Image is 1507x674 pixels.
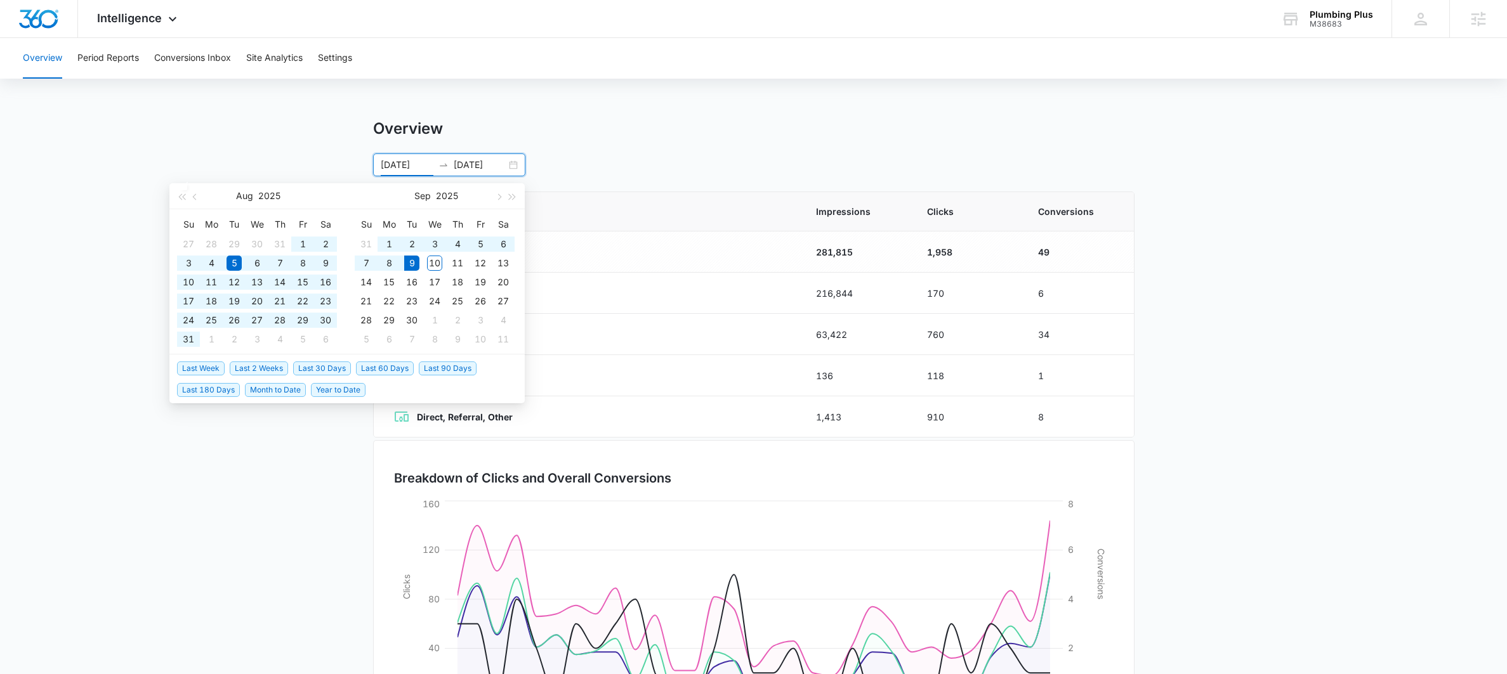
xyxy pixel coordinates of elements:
td: 2025-09-08 [378,254,400,273]
span: Impressions [816,205,897,218]
td: 2025-09-06 [492,235,515,254]
input: End date [454,158,506,172]
div: 5 [473,237,488,252]
td: 49 [1023,231,1134,273]
td: 2025-08-13 [246,273,268,292]
td: 136 [801,355,912,396]
div: 20 [249,294,265,309]
div: 30 [318,313,333,328]
div: 16 [404,275,419,290]
td: 2025-10-01 [423,311,446,330]
div: 5 [359,332,374,347]
h3: Breakdown of Clicks and Overall Conversions [394,469,671,488]
div: 25 [204,313,219,328]
div: 3 [427,237,442,252]
div: 27 [181,237,196,252]
div: account id [1310,20,1373,29]
span: swap-right [438,160,449,170]
td: 2025-09-27 [492,292,515,311]
div: 22 [381,294,397,309]
div: 10 [181,275,196,290]
div: 13 [249,275,265,290]
div: 28 [359,313,374,328]
td: 2025-09-12 [469,254,492,273]
button: 2025 [436,183,458,209]
div: 29 [227,237,242,252]
div: 10 [427,256,442,271]
td: 2025-10-03 [469,311,492,330]
td: 2025-08-11 [200,273,223,292]
td: 2025-09-16 [400,273,423,292]
div: 23 [404,294,419,309]
div: 12 [227,275,242,290]
td: 1 [1023,355,1134,396]
td: 2025-09-02 [223,330,246,349]
div: 11 [204,275,219,290]
button: Sep [414,183,431,209]
div: 26 [227,313,242,328]
div: 30 [249,237,265,252]
div: 9 [318,256,333,271]
td: 2025-09-13 [492,254,515,273]
td: 2025-10-11 [492,330,515,349]
td: 2025-08-24 [177,311,200,330]
td: 2025-08-26 [223,311,246,330]
td: 2025-09-01 [378,235,400,254]
div: 17 [427,275,442,290]
th: Fr [469,214,492,235]
span: Year to Date [311,383,365,397]
td: 760 [912,314,1023,355]
div: 4 [450,237,465,252]
div: 7 [404,332,419,347]
td: 2025-09-09 [400,254,423,273]
td: 2025-07-27 [177,235,200,254]
tspan: 8 [1068,498,1074,509]
td: 2025-07-31 [268,235,291,254]
input: Start date [381,158,433,172]
div: 19 [227,294,242,309]
div: 21 [359,294,374,309]
td: 2025-08-29 [291,311,314,330]
td: 2025-08-21 [268,292,291,311]
div: 6 [381,332,397,347]
td: 2025-09-03 [423,235,446,254]
div: 1 [427,313,442,328]
div: 27 [496,294,511,309]
div: 8 [427,332,442,347]
td: 2025-10-02 [446,311,469,330]
button: Site Analytics [246,38,303,79]
div: 12 [473,256,488,271]
button: 2025 [258,183,280,209]
div: 14 [359,275,374,290]
div: 4 [272,332,287,347]
td: 2025-09-06 [314,330,337,349]
span: Month to Date [245,383,306,397]
span: Clicks [927,205,1008,218]
td: 118 [912,355,1023,396]
td: 2025-09-05 [291,330,314,349]
td: 2025-09-10 [423,254,446,273]
td: 2025-08-06 [246,254,268,273]
td: 2025-08-05 [223,254,246,273]
td: 2025-08-31 [355,235,378,254]
div: 27 [249,313,265,328]
span: Last 30 Days [293,361,351,375]
div: 6 [318,332,333,347]
td: 2025-09-23 [400,292,423,311]
td: 2025-09-02 [400,235,423,254]
span: Last 90 Days [419,361,477,375]
td: 2025-07-28 [200,235,223,254]
button: Settings [318,38,352,79]
div: 1 [295,237,310,252]
td: 2025-08-30 [314,311,337,330]
div: 2 [404,237,419,252]
div: 15 [381,275,397,290]
div: 2 [318,237,333,252]
div: 7 [272,256,287,271]
div: 29 [295,313,310,328]
div: 16 [318,275,333,290]
td: 2025-08-01 [291,235,314,254]
tspan: Clicks [400,574,411,599]
div: 17 [181,294,196,309]
th: Sa [314,214,337,235]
